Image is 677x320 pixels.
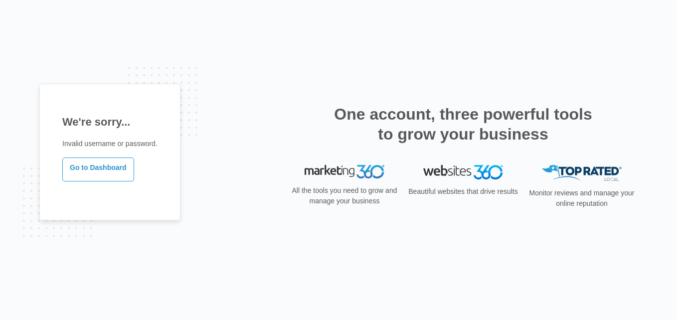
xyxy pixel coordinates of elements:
img: Websites 360 [423,165,503,179]
img: Top Rated Local [542,165,622,181]
h2: One account, three powerful tools to grow your business [331,104,595,144]
p: Invalid username or password. [62,139,158,149]
h1: We're sorry... [62,114,158,130]
img: Marketing 360 [305,165,384,179]
a: Go to Dashboard [62,158,134,181]
p: Beautiful websites that drive results [407,186,519,197]
p: Monitor reviews and manage your online reputation [526,188,638,209]
p: All the tools you need to grow and manage your business [289,185,400,206]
